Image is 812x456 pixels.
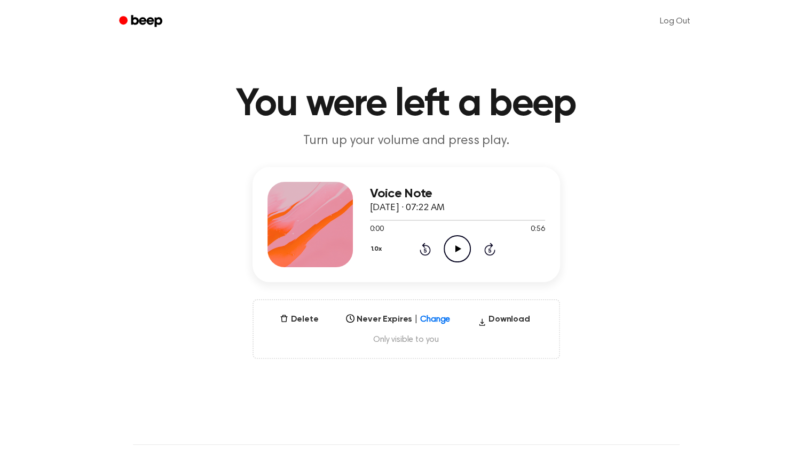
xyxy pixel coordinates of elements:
[649,9,701,34] a: Log Out
[474,313,534,330] button: Download
[201,132,611,150] p: Turn up your volume and press play.
[266,334,546,345] span: Only visible to you
[275,313,322,326] button: Delete
[531,224,545,235] span: 0:56
[370,187,545,201] h3: Voice Note
[112,11,172,32] a: Beep
[133,85,680,124] h1: You were left a beep
[370,240,386,258] button: 1.0x
[370,203,445,213] span: [DATE] · 07:22 AM
[370,224,384,235] span: 0:00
